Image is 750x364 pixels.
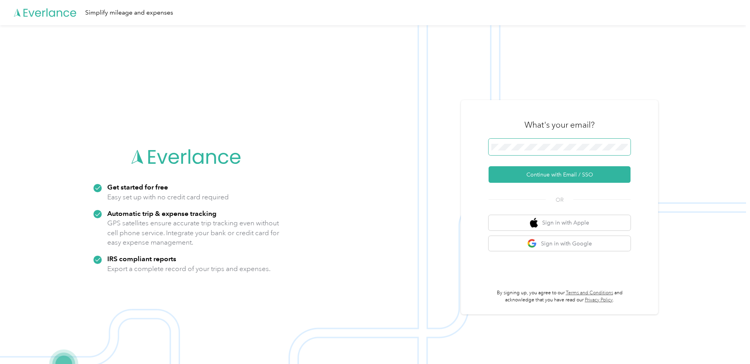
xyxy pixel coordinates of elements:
p: GPS satellites ensure accurate trip tracking even without cell phone service. Integrate your bank... [107,218,280,247]
button: apple logoSign in with Apple [489,215,631,230]
p: Easy set up with no credit card required [107,192,229,202]
p: By signing up, you agree to our and acknowledge that you have read our . [489,290,631,303]
h3: What's your email? [524,119,595,130]
a: Privacy Policy [585,297,613,303]
img: apple logo [530,218,538,228]
strong: Automatic trip & expense tracking [107,209,216,217]
div: Simplify mileage and expenses [85,8,173,18]
span: OR [546,196,573,204]
strong: Get started for free [107,183,168,191]
p: Export a complete record of your trips and expenses. [107,264,271,274]
button: Continue with Email / SSO [489,166,631,183]
a: Terms and Conditions [566,290,613,296]
img: google logo [527,239,537,249]
strong: IRS compliant reports [107,254,176,263]
button: google logoSign in with Google [489,236,631,251]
